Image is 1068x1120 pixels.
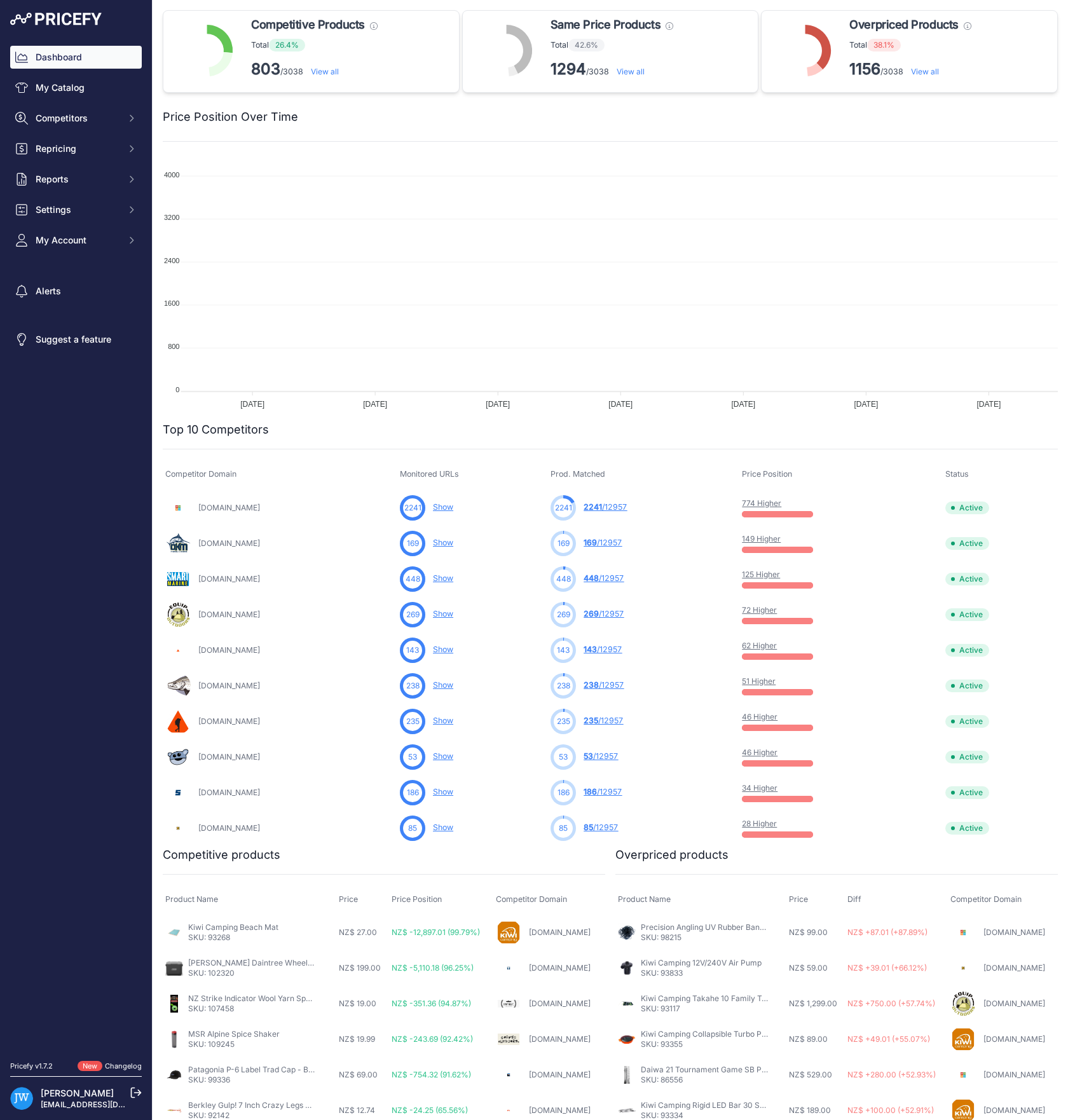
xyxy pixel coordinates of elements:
a: Show [433,823,453,832]
p: SKU: 93833 [641,968,762,978]
span: 169 [407,538,419,549]
span: Competitors [36,112,119,125]
tspan: 2400 [164,257,179,264]
p: SKU: 98215 [641,932,768,943]
a: My Catalog [10,76,142,99]
button: Settings [10,198,142,221]
a: [DOMAIN_NAME] [198,645,260,655]
span: 53 [584,751,593,761]
button: Reports [10,168,142,191]
a: [DOMAIN_NAME] [983,963,1045,973]
a: Show [433,645,453,654]
span: NZ$ 19.99 [339,1034,375,1044]
a: 46 Higher [742,712,777,721]
a: Kiwi Camping Beach Mat [188,922,278,932]
a: [DOMAIN_NAME] [529,1105,591,1115]
a: 53/12957 [584,751,618,761]
span: My Account [36,234,119,247]
a: 51 Higher [742,676,776,686]
a: Show [433,502,453,512]
span: Competitor Domain [165,469,236,479]
span: Active [945,573,989,585]
span: Competitor Domain [496,894,567,904]
span: Product Name [618,894,671,904]
tspan: 1600 [164,299,179,307]
a: [DOMAIN_NAME] [529,927,591,937]
button: Competitors [10,107,142,130]
a: Daiwa 21 Tournament Game SB PE5/6 [641,1065,777,1074]
tspan: 4000 [164,171,179,179]
span: NZ$ 19.00 [339,999,376,1008]
span: NZ$ 59.00 [789,963,828,973]
span: NZ$ +280.00 (+52.93%) [847,1070,936,1079]
a: [DOMAIN_NAME] [529,999,591,1008]
a: Kiwi Camping Takahe 10 Family Tent [641,994,773,1003]
span: 169 [584,538,597,547]
span: Active [945,786,989,799]
h2: Overpriced products [615,846,729,864]
a: 72 Higher [742,605,777,615]
p: SKU: 99336 [188,1075,315,1085]
span: 85 [584,823,593,832]
a: 774 Higher [742,498,781,508]
a: 46 Higher [742,748,777,757]
strong: 803 [251,60,280,78]
p: Total [551,39,673,51]
p: SKU: 86556 [641,1075,768,1085]
span: Price [339,894,358,904]
a: [DOMAIN_NAME] [198,716,260,726]
tspan: 3200 [164,214,179,221]
a: [DOMAIN_NAME] [198,681,260,690]
span: 85 [559,823,568,834]
span: NZ$ +750.00 (+57.74%) [847,999,935,1008]
span: 448 [556,573,571,585]
a: [DOMAIN_NAME] [529,963,591,973]
tspan: 800 [168,343,179,350]
a: [DOMAIN_NAME] [198,538,260,548]
a: 143/12957 [584,645,622,654]
span: NZ$ 89.00 [789,1034,828,1044]
span: New [78,1061,102,1072]
span: 238 [584,680,599,690]
p: SKU: 109245 [188,1039,280,1049]
p: SKU: 107458 [188,1004,315,1014]
a: [EMAIL_ADDRESS][DOMAIN_NAME] [41,1100,174,1109]
span: Active [945,822,989,835]
a: [DOMAIN_NAME] [983,1034,1045,1044]
strong: 1156 [849,60,880,78]
a: Show [433,787,453,796]
tspan: [DATE] [608,400,633,409]
a: 149 Higher [742,534,781,543]
span: Reports [36,173,119,186]
a: [DOMAIN_NAME] [529,1034,591,1044]
tspan: [DATE] [486,400,510,409]
a: [DOMAIN_NAME] [983,927,1045,937]
span: NZ$ +100.00 (+52.91%) [847,1105,934,1115]
img: Pricefy Logo [10,13,102,25]
a: 269/12957 [584,609,624,618]
a: 34 Higher [742,783,777,793]
strong: 1294 [551,60,586,78]
span: Active [945,680,989,692]
span: NZ$ +39.01 (+66.12%) [847,963,927,973]
h2: Top 10 Competitors [163,421,269,439]
span: 235 [584,716,598,725]
a: [DOMAIN_NAME] [198,823,260,833]
tspan: [DATE] [240,400,264,409]
a: [DOMAIN_NAME] [198,610,260,619]
a: Show [433,573,453,583]
tspan: [DATE] [731,400,755,409]
span: Active [945,537,989,550]
a: 238/12957 [584,680,624,690]
span: 448 [584,573,599,583]
span: Repricing [36,142,119,155]
span: Price [789,894,808,904]
span: Overpriced Products [849,16,958,34]
span: 186 [558,787,570,798]
a: Kiwi Camping 12V/240V Air Pump [641,958,762,967]
a: Show [433,680,453,690]
a: 28 Higher [742,819,777,828]
a: MSR Alpine Spice Shaker [188,1029,280,1039]
a: [DOMAIN_NAME] [983,1105,1045,1115]
span: 85 [408,823,417,834]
